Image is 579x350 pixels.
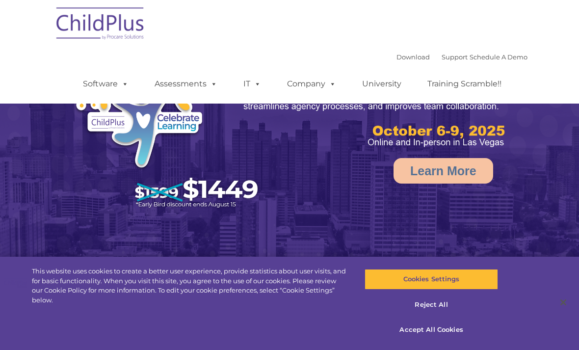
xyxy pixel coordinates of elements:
img: ChildPlus by Procare Solutions [52,0,150,50]
button: Reject All [365,295,498,315]
div: This website uses cookies to create a better user experience, provide statistics about user visit... [32,267,347,305]
a: Learn More [394,158,493,184]
a: University [352,74,411,94]
a: Company [277,74,346,94]
a: Training Scramble!! [418,74,511,94]
a: Download [396,53,430,61]
button: Accept All Cookies [365,320,498,340]
a: IT [234,74,271,94]
font: | [396,53,527,61]
button: Close [553,292,574,313]
a: Support [442,53,468,61]
a: Schedule A Demo [470,53,527,61]
a: Software [73,74,138,94]
button: Cookies Settings [365,269,498,290]
a: Assessments [145,74,227,94]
